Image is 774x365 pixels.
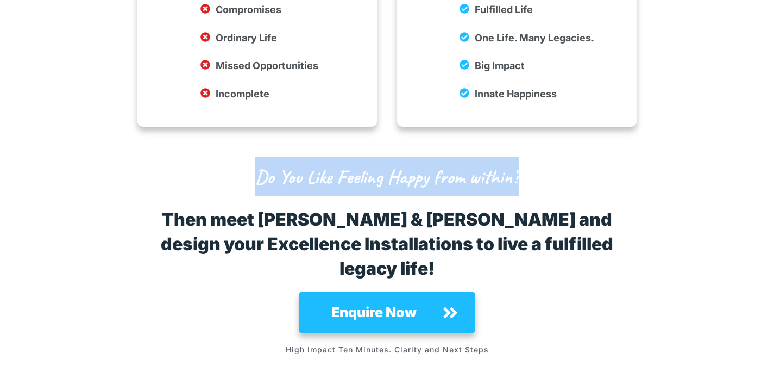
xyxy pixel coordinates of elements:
[216,32,277,44] strong: Ordinary Life
[331,304,417,320] strong: Enquire Now
[29,63,38,72] img: tab_domain_overview_orange.svg
[216,60,318,71] strong: Missed Opportunities
[299,292,475,332] a: Enquire Now
[30,17,53,26] div: v 4.0.25
[475,32,594,44] strong: One Life. Many Legacies.
[216,4,281,15] strong: Compromises
[255,164,519,189] strong: Do You Like Feeling Happy from within?
[475,4,533,15] strong: Fulfilled Life
[120,64,183,71] div: Keywords by Traffic
[475,88,557,100] strong: Innate Happiness
[475,60,525,71] strong: Big Impact
[161,209,613,279] strong: Then meet [PERSON_NAME] & [PERSON_NAME] and design your Excellence Installations to live a fulfil...
[108,63,117,72] img: tab_keywords_by_traffic_grey.svg
[17,17,26,26] img: logo_orange.svg
[216,88,269,100] strong: Incomplete
[286,345,489,354] strong: High Impact Ten Minutes. Clarity and Next Steps
[17,28,26,37] img: website_grey.svg
[41,64,97,71] div: Domain Overview
[28,28,119,37] div: Domain: [DOMAIN_NAME]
